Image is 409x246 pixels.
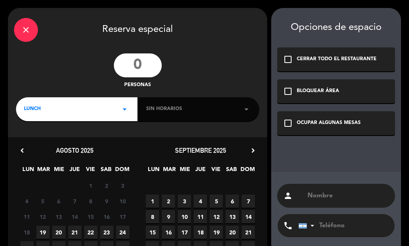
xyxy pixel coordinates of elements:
[56,146,93,154] span: agosto 2025
[175,146,226,154] span: septiembre 2025
[146,105,182,113] span: Sin horarios
[8,8,267,49] div: Reserva especial
[52,195,66,208] span: 6
[53,165,66,178] span: MIE
[116,226,129,239] span: 24
[100,179,113,192] span: 2
[194,226,207,239] span: 18
[120,104,129,114] i: arrow_drop_down
[210,226,223,239] span: 19
[116,195,129,208] span: 10
[242,104,251,114] i: arrow_drop_down
[178,165,191,178] span: MIE
[84,210,97,223] span: 15
[225,165,238,178] span: SAB
[147,165,160,178] span: LUN
[194,210,207,223] span: 11
[146,195,159,208] span: 1
[21,25,31,35] i: close
[210,195,223,208] span: 5
[162,195,175,208] span: 2
[283,221,293,230] i: phone
[162,226,175,239] span: 16
[68,210,81,223] span: 14
[283,55,293,64] i: check_box_outline_blank
[68,195,81,208] span: 7
[124,81,151,89] span: personas
[146,226,159,239] span: 15
[100,195,113,208] span: 9
[277,22,395,33] div: Opciones de espacio
[68,165,81,178] span: JUE
[209,165,222,178] span: VIE
[226,210,239,223] span: 13
[68,226,81,239] span: 21
[297,87,339,95] div: BLOQUEAR ÁREA
[18,146,26,155] i: chevron_left
[37,165,50,178] span: MAR
[242,195,255,208] span: 7
[100,226,113,239] span: 23
[210,210,223,223] span: 12
[298,214,386,237] input: Teléfono
[20,226,34,239] span: 18
[226,226,239,239] span: 20
[194,165,207,178] span: JUE
[20,195,34,208] span: 4
[297,55,377,63] div: CERRAR TODO EL RESTAURANTE
[297,119,361,127] div: OCUPAR ALGUNAS MESAS
[116,210,129,223] span: 17
[100,210,113,223] span: 16
[99,165,113,178] span: SAB
[283,87,293,96] i: check_box_outline_blank
[114,53,162,77] input: 0
[283,191,293,201] i: person
[240,165,254,178] span: DOM
[226,195,239,208] span: 6
[115,165,128,178] span: DOM
[36,210,50,223] span: 12
[84,165,97,178] span: VIE
[299,215,317,237] div: Argentina: +54
[146,210,159,223] span: 8
[20,210,34,223] span: 11
[24,105,41,113] span: LUNCH
[84,226,97,239] span: 22
[307,190,389,201] input: Nombre
[84,195,97,208] span: 8
[194,195,207,208] span: 4
[242,210,255,223] span: 14
[52,210,66,223] span: 13
[178,226,191,239] span: 17
[178,195,191,208] span: 3
[283,118,293,128] i: check_box_outline_blank
[36,195,50,208] span: 5
[242,226,255,239] span: 21
[178,210,191,223] span: 10
[36,226,50,239] span: 19
[162,210,175,223] span: 9
[249,146,257,155] i: chevron_right
[52,226,66,239] span: 20
[116,179,129,192] span: 3
[22,165,35,178] span: LUN
[84,179,97,192] span: 1
[163,165,176,178] span: MAR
